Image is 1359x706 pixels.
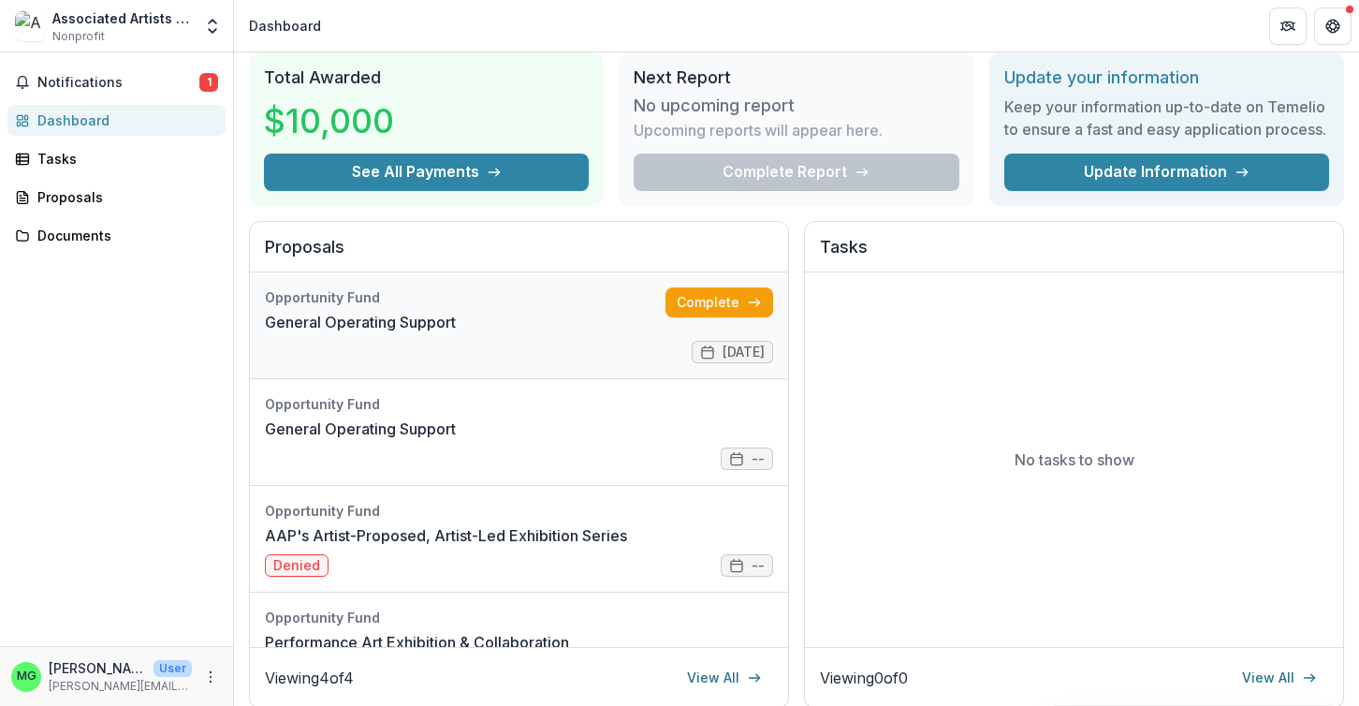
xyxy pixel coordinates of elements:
div: Dashboard [249,16,321,36]
h3: Keep your information up-to-date on Temelio to ensure a fast and easy application process. [1004,96,1329,140]
button: Partners [1269,7,1307,45]
a: Update Information [1004,154,1329,191]
p: Upcoming reports will appear here. [634,119,883,141]
p: [PERSON_NAME] [49,658,146,678]
div: Dashboard [37,110,211,130]
p: Viewing 0 of 0 [820,667,908,689]
button: Get Help [1314,7,1352,45]
h2: Proposals [265,237,773,272]
nav: breadcrumb [241,12,329,39]
span: 1 [199,73,218,92]
a: Proposals [7,182,226,213]
button: Open entity switcher [199,7,226,45]
img: Associated Artists of Pittsburgh [15,11,45,41]
div: Documents [37,226,211,245]
a: General Operating Support [265,311,456,333]
a: Tasks [7,143,226,174]
p: Viewing 4 of 4 [265,667,354,689]
h2: Update your information [1004,67,1329,88]
button: See All Payments [264,154,589,191]
p: User [153,660,192,677]
div: Associated Artists of [GEOGRAPHIC_DATA] [52,8,192,28]
a: Performance Art Exhibition & Collaboration [265,631,569,654]
button: Notifications1 [7,67,226,97]
a: General Operating Support [265,418,456,440]
h3: $10,000 [264,96,404,146]
div: Proposals [37,187,211,207]
span: Notifications [37,75,199,91]
a: Complete [665,287,773,317]
a: Dashboard [7,105,226,136]
h2: Next Report [634,67,958,88]
a: View All [1231,663,1328,693]
a: View All [676,663,773,693]
a: Documents [7,220,226,251]
h2: Tasks [820,237,1328,272]
div: Tasks [37,149,211,169]
div: Madeline Gent [17,670,37,683]
span: Nonprofit [52,28,105,45]
h2: Total Awarded [264,67,589,88]
p: [PERSON_NAME][EMAIL_ADDRESS][DOMAIN_NAME] [49,678,192,695]
a: AAP's Artist-Proposed, Artist-Led Exhibition Series [265,524,627,547]
p: No tasks to show [1015,449,1134,471]
button: More [199,666,222,688]
h3: No upcoming report [634,96,795,116]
